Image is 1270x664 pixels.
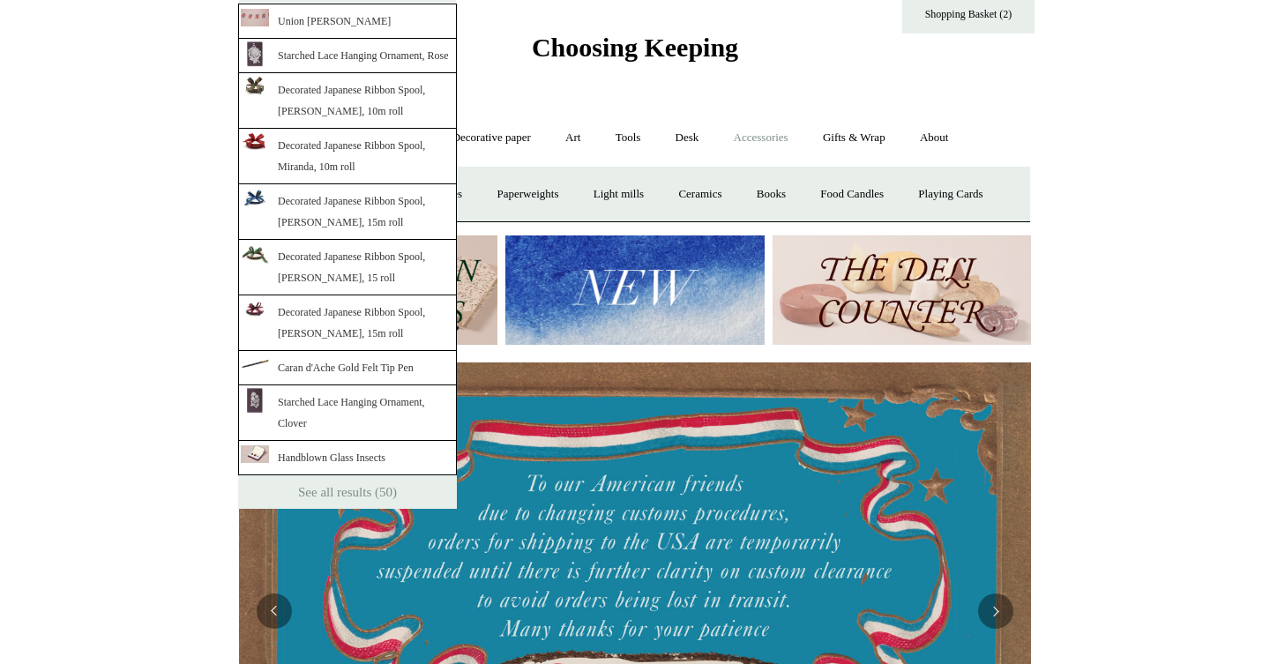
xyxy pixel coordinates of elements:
a: About [904,115,965,161]
a: Playing Cards [902,171,998,218]
a: Light mills [578,171,660,218]
img: WivnNHVe1biBzQ1BGeeP0Zaic339I82EtMlK8STXE_w_thumb.png [241,360,269,369]
a: Accessories [718,115,804,161]
img: CopyrightChoosingKeeping20230301BS18171RT_bcdd911a-41c6-42ca-82a8-cf255e0ab546_thumb.jpg [241,9,269,26]
a: Paperweights [481,171,574,218]
a: Decorated Japanese Ribbon Spool, Miranda, 10m roll [238,129,457,184]
img: C-Y3ndiIXLPJEZbaCMjKqO8i0QfnxYjR5nSHwqsxcDc_thumb.png [241,297,269,321]
a: Tools [600,115,657,161]
a: Decorated Japanese Ribbon Spool, [PERSON_NAME], 15m roll [238,295,457,351]
a: Food Candles [804,171,900,218]
button: Previous [257,593,292,629]
a: Union [PERSON_NAME] [238,4,457,39]
img: ofgTFBUsco74RFQE7XReoHeiC-xJi2ATCHjeDD8q304_thumb.png [241,186,269,210]
a: Decorative paper [437,115,547,161]
a: See all results (50) [238,475,457,509]
img: zoc3-6GLWUceO5Ld8vqPAQjaJ6pB7IVeHzRaYB07Yqc_thumb.png [241,40,269,68]
span: Choosing Keeping [532,33,738,62]
a: Starched Lace Hanging Ornament, Clover [238,385,457,441]
a: Desk [660,115,715,161]
a: Gifts & Wrap [807,115,901,161]
a: Choosing Keeping [532,47,738,59]
a: Ceramics [662,171,737,218]
img: CopyrightChoosingKeeping202306BS18713RT2_thumb.jpg [241,445,269,463]
img: NQofJLkPYN37ADgv_j-XO3hzN7IHf7L_MUT31sNPlus_thumb.png [241,386,269,414]
a: Starched Lace Hanging Ornament, Rose [238,39,457,73]
a: Caran d'Ache Gold Felt Tip Pen [238,351,457,385]
img: New.jpg__PID:f73bdf93-380a-4a35-bcfe-7823039498e1 [505,235,764,346]
a: Art [549,115,596,161]
button: Next [978,593,1013,629]
img: The Deli Counter [773,235,1031,346]
img: BoHitAV2KLvhjESipoRST7xI57xJjRuxjRrrGQMN8Bw_thumb.png [241,131,269,154]
a: Decorated Japanese Ribbon Spool, [PERSON_NAME], 15m roll [238,184,457,240]
a: Books [741,171,802,218]
a: Decorated Japanese Ribbon Spool, [PERSON_NAME], 10m roll [238,73,457,129]
img: NNbQfPv6BqrbbGLgtgurWKJ1aC-nHAjpXj2e7YEuff0_thumb.png [241,242,269,265]
a: Handblown Glass Insects [238,441,457,475]
a: Decorated Japanese Ribbon Spool, [PERSON_NAME], 15 roll [238,240,457,295]
img: OsFEgpi8l75v0NUYX4Fl-MowfYcOHrpHxFbYFYC4rmQ_thumb.png [241,75,269,99]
